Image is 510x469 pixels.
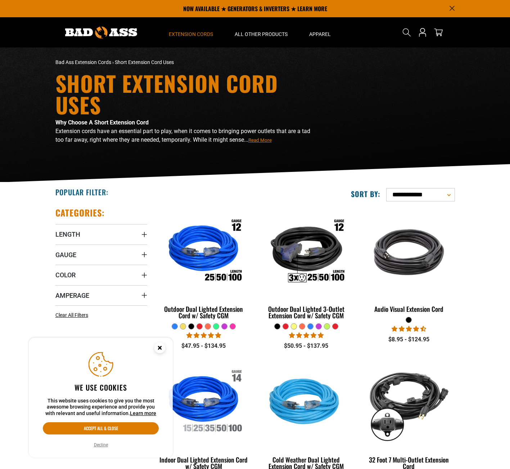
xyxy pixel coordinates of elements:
a: Outdoor Dual Lighted 3-Outlet Extension Cord w/ Safety CGM Outdoor Dual Lighted 3-Outlet Extensio... [260,207,352,323]
span: Length [55,230,80,238]
p: This website uses cookies to give you the most awesome browsing experience and provide you with r... [43,398,159,417]
a: Learn more [130,410,156,416]
span: Extension Cords [169,31,213,37]
p: Extension cords have an essential part to play, when it comes to bringing power outlets that are ... [55,127,318,144]
span: Read More [248,137,272,143]
img: black [364,211,454,293]
img: Bad Ass Extension Cords [65,27,137,38]
a: Bad Ass Extension Cords [55,59,111,65]
button: Accept all & close [43,422,159,434]
span: Amperage [55,291,89,300]
img: Outdoor Dual Lighted Extension Cord w/ Safety CGM [158,211,249,293]
summary: Color [55,265,147,285]
h2: We use cookies [43,383,159,392]
nav: breadcrumbs [55,59,318,66]
div: Audio Visual Extension Cord [363,306,455,312]
span: Gauge [55,251,76,259]
summary: Gauge [55,245,147,265]
span: 4.73 stars [392,325,426,332]
summary: Apparel [298,17,342,47]
span: Apparel [309,31,331,37]
div: Outdoor Dual Lighted 3-Outlet Extension Cord w/ Safety CGM [260,306,352,319]
h2: Popular Filter: [55,187,108,197]
summary: Extension Cords [158,17,224,47]
h2: Categories: [55,207,105,218]
img: Indoor Dual Lighted Extension Cord w/ Safety CGM [158,361,249,444]
label: Sort by: [351,189,380,199]
div: $50.95 - $137.95 [260,342,352,350]
div: Outdoor Dual Lighted Extension Cord w/ Safety CGM [158,306,250,319]
summary: Length [55,224,147,244]
span: All Other Products [235,31,288,37]
div: $47.95 - $134.95 [158,342,250,350]
span: Clear All Filters [55,312,88,318]
h1: Short Extension Cord Uses [55,72,318,115]
span: Color [55,271,76,279]
a: Outdoor Dual Lighted Extension Cord w/ Safety CGM Outdoor Dual Lighted Extension Cord w/ Safety CGM [158,207,250,323]
button: Decline [92,441,110,448]
img: black [364,361,454,444]
span: 4.81 stars [186,332,221,339]
div: $8.95 - $124.95 [363,335,455,344]
summary: Amperage [55,285,147,305]
img: Light Blue [261,361,352,444]
a: black Audio Visual Extension Cord [363,207,455,317]
summary: All Other Products [224,17,298,47]
img: Outdoor Dual Lighted 3-Outlet Extension Cord w/ Safety CGM [261,211,352,293]
span: 4.80 stars [289,332,324,339]
span: › [112,59,114,65]
span: Short Extension Cord Uses [115,59,174,65]
summary: Search [401,27,412,38]
aside: Cookie Consent [29,338,173,458]
a: Clear All Filters [55,311,91,319]
strong: Why Choose A Short Extension Cord [55,119,149,126]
